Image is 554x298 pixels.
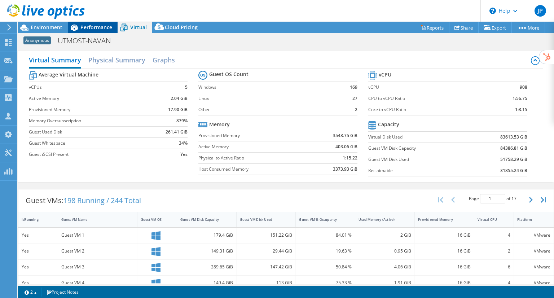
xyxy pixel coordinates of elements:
[198,84,337,91] label: Windows
[198,166,308,173] label: Host Consumed Memory
[333,166,357,173] b: 3373.93 GiB
[500,156,527,163] b: 51758.29 GiB
[350,84,357,91] b: 169
[61,263,134,271] div: Guest VM 3
[359,231,411,239] div: 2 GiB
[198,132,308,139] label: Provisioned Memory
[368,145,472,152] label: Guest VM Disk Capacity
[23,36,51,44] span: Anonymous
[180,231,233,239] div: 179.4 GiB
[478,22,512,33] a: Export
[166,128,188,136] b: 261.41 GiB
[240,247,293,255] div: 29.44 GiB
[198,106,337,113] label: Other
[240,263,293,271] div: 147.42 GiB
[29,106,150,113] label: Provisioned Memory
[500,167,527,174] b: 31855.24 GiB
[61,279,134,287] div: Guest VM 4
[379,71,391,78] b: vCPU
[368,156,472,163] label: Guest VM Disk Used
[80,24,112,31] span: Performance
[469,194,516,203] span: Page of
[180,279,233,287] div: 149.4 GiB
[61,217,125,222] div: Guest VM Name
[520,84,527,91] b: 908
[517,231,550,239] div: VMware
[359,247,411,255] div: 0.95 GiB
[478,279,510,287] div: 4
[29,151,150,158] label: Guest iSCSI Present
[352,95,357,102] b: 27
[500,133,527,141] b: 83613.53 GiB
[63,196,141,205] span: 198 Running / 244 Total
[299,263,352,271] div: 50.84 %
[368,106,485,113] label: Core to vCPU Ratio
[180,247,233,255] div: 149.31 GiB
[185,84,188,91] b: 5
[517,263,550,271] div: VMware
[415,22,449,33] a: Reports
[355,106,357,113] b: 2
[335,143,357,150] b: 403.06 GiB
[198,154,308,162] label: Physical to Active Ratio
[515,106,527,113] b: 1:3.15
[168,106,188,113] b: 17.90 GiB
[180,151,188,158] b: Yes
[176,117,188,124] b: 879%
[179,140,188,147] b: 34%
[359,279,411,287] div: 1.91 GiB
[240,279,293,287] div: 113 GiB
[165,24,198,31] span: Cloud Pricing
[418,231,471,239] div: 16 GiB
[180,263,233,271] div: 289.65 GiB
[299,279,352,287] div: 75.33 %
[535,5,546,17] span: JP
[517,247,550,255] div: VMware
[517,279,550,287] div: VMware
[343,154,357,162] b: 1:15.22
[209,121,230,128] b: Memory
[19,288,42,297] a: 2
[31,24,62,31] span: Environment
[299,217,343,222] div: Guest VM % Occupancy
[368,133,472,141] label: Virtual Disk Used
[22,263,54,271] div: Yes
[171,95,188,102] b: 2.04 GiB
[88,53,145,67] h2: Physical Summary
[39,71,98,78] b: Average Virtual Machine
[418,279,471,287] div: 16 GiB
[513,95,527,102] b: 1:56.75
[141,217,165,222] div: Guest VM OS
[359,263,411,271] div: 4.06 GiB
[418,247,471,255] div: 16 GiB
[299,247,352,255] div: 19.63 %
[29,140,150,147] label: Guest Whitespace
[478,263,510,271] div: 6
[478,217,502,222] div: Virtual CPU
[209,71,249,78] b: Guest OS Count
[18,189,148,212] div: Guest VMs:
[449,22,479,33] a: Share
[29,84,150,91] label: vCPUs
[240,217,284,222] div: Guest VM Disk Used
[368,84,485,91] label: vCPU
[61,247,134,255] div: Guest VM 2
[480,194,505,203] input: jump to page
[54,37,122,45] h1: UTMOST-NAVAN
[418,217,462,222] div: Provisioned Memory
[130,24,147,31] span: Virtual
[299,231,352,239] div: 84.01 %
[511,196,516,202] span: 17
[153,53,175,67] h2: Graphs
[180,217,224,222] div: Guest VM Disk Capacity
[359,217,403,222] div: Used Memory (Active)
[378,121,399,128] b: Capacity
[22,279,54,287] div: Yes
[368,167,472,174] label: Reclaimable
[517,217,542,222] div: Platform
[29,128,150,136] label: Guest Used Disk
[500,145,527,152] b: 84386.81 GiB
[61,231,134,239] div: Guest VM 1
[22,231,54,239] div: Yes
[418,263,471,271] div: 16 GiB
